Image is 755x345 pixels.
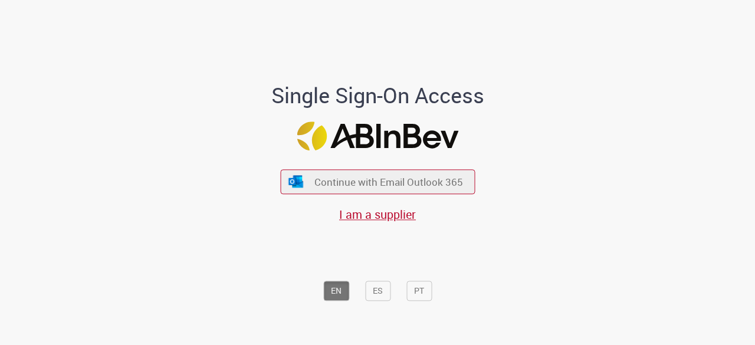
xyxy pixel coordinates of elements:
[406,281,432,301] button: PT
[280,170,475,194] button: ícone Azure/Microsoft 360 Continue with Email Outlook 365
[339,206,416,222] a: I am a supplier
[297,121,458,150] img: Logo ABInBev
[323,281,349,301] button: EN
[314,175,463,189] span: Continue with Email Outlook 365
[214,84,541,108] h1: Single Sign-On Access
[288,175,304,188] img: ícone Azure/Microsoft 360
[365,281,390,301] button: ES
